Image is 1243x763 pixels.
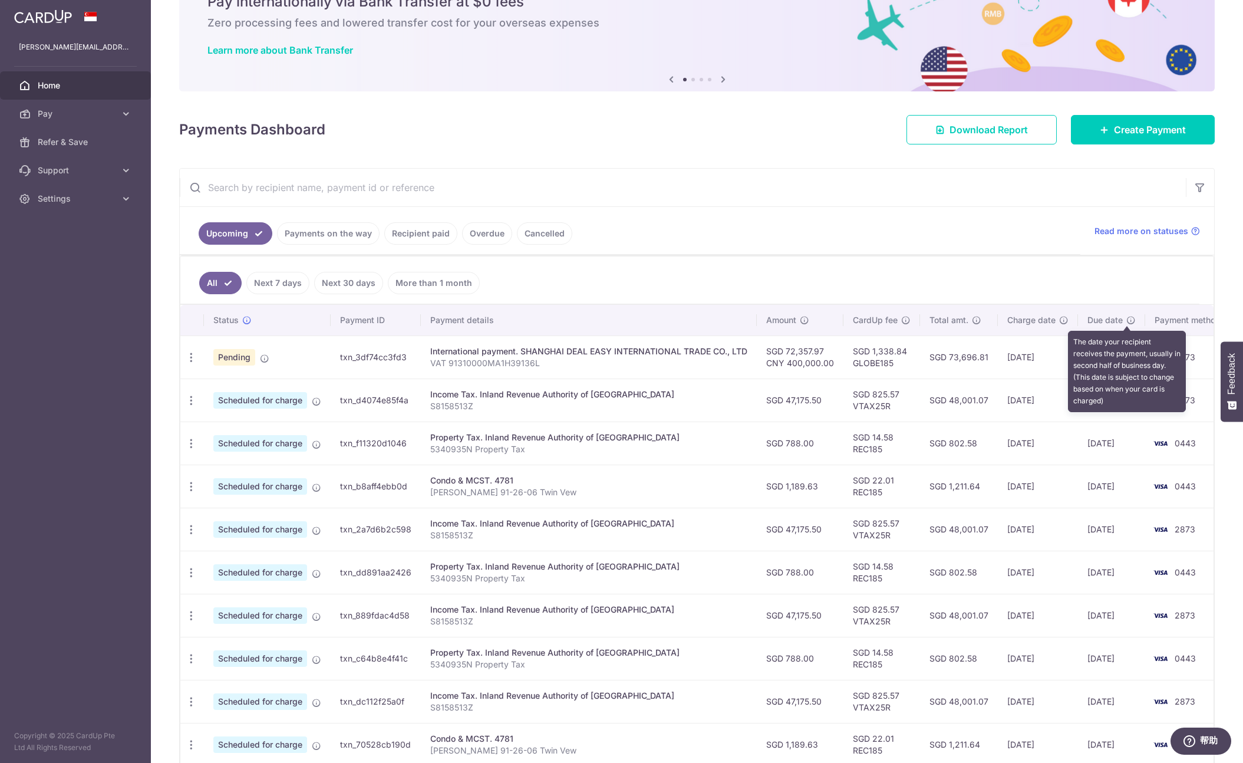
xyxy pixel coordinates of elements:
[1175,567,1196,577] span: 0443
[757,379,843,422] td: SGD 47,175.50
[1149,738,1172,752] img: Bank Card
[246,272,309,294] a: Next 7 days
[384,222,457,245] a: Recipient paid
[853,314,898,326] span: CardUp fee
[1149,565,1172,580] img: Bank Card
[757,594,843,637] td: SGD 47,175.50
[38,108,116,120] span: Pay
[430,573,747,584] p: 5340935N Property Tax
[331,465,421,508] td: txn_b8aff4ebb0d
[331,422,421,465] td: txn_f11320d1046
[388,272,480,294] a: More than 1 month
[757,508,843,551] td: SGD 47,175.50
[199,272,242,294] a: All
[998,508,1078,551] td: [DATE]
[920,551,998,594] td: SGD 802.58
[213,392,307,409] span: Scheduled for charge
[213,564,307,581] span: Scheduled for charge
[1094,225,1200,237] a: Read more on statuses
[179,119,325,140] h4: Payments Dashboard
[843,422,920,465] td: SGD 14.58 REC185
[920,680,998,723] td: SGD 48,001.07
[430,400,747,412] p: S8158513Z
[430,346,747,357] div: International payment. SHANGHAI DEAL EASY INTERNATIONAL TRADE CO., LTD
[430,604,747,616] div: Income Tax. Inland Revenue Authority of [GEOGRAPHIC_DATA]
[38,165,116,176] span: Support
[843,465,920,508] td: SGD 22.01 REC185
[843,508,920,551] td: SGD 825.57 VTAX25R
[998,594,1078,637] td: [DATE]
[1149,522,1172,537] img: Bank Card
[331,379,421,422] td: txn_d4074e85f4a
[421,305,757,336] th: Payment details
[213,650,307,667] span: Scheduled for charge
[430,702,747,713] p: S8158513Z
[331,336,421,379] td: txn_3df74cc3fd3
[843,336,920,379] td: SGD 1,338.84 GLOBE185
[213,607,307,624] span: Scheduled for charge
[14,9,72,24] img: CardUp
[1175,481,1196,491] span: 0443
[430,357,747,369] p: VAT 91310000MA1H39136L
[430,690,747,702] div: Income Tax. Inland Revenue Authority of [GEOGRAPHIC_DATA]
[430,443,747,455] p: 5340935N Property Tax
[430,745,747,757] p: [PERSON_NAME] 91-26-06 Twin Vew
[757,465,843,508] td: SGD 1,189.63
[331,305,421,336] th: Payment ID
[314,272,383,294] a: Next 30 days
[920,379,998,422] td: SGD 48,001.07
[38,193,116,205] span: Settings
[331,594,421,637] td: txn_889fdac4d58
[949,123,1028,137] span: Download Report
[277,222,380,245] a: Payments on the way
[1175,653,1196,663] span: 0443
[757,637,843,680] td: SGD 788.00
[213,478,307,495] span: Scheduled for charge
[207,16,1186,30] h6: Zero processing fees and lowered transfer cost for your overseas expenses
[1170,728,1231,757] iframe: 打开一个小组件，您可以在其中找到更多信息
[213,693,307,710] span: Scheduled for charge
[331,637,421,680] td: txn_c64b8e4f41c
[430,647,747,659] div: Property Tax. Inland Revenue Authority of [GEOGRAPHIC_DATA]
[1149,695,1172,709] img: Bank Card
[1149,652,1172,666] img: Bank Card
[766,314,796,326] span: Amount
[998,336,1078,379] td: [DATE]
[1149,609,1172,623] img: Bank Card
[331,551,421,594] td: txn_dd891aa2426
[998,637,1078,680] td: [DATE]
[1094,225,1188,237] span: Read more on statuses
[430,733,747,745] div: Condo & MCST. 4781
[213,736,307,753] span: Scheduled for charge
[1149,436,1172,450] img: Bank Card
[1071,115,1215,144] a: Create Payment
[1078,422,1145,465] td: [DATE]
[1078,465,1145,508] td: [DATE]
[1078,637,1145,680] td: [DATE]
[929,314,968,326] span: Total amt.
[430,389,747,400] div: Income Tax. Inland Revenue Authority of [GEOGRAPHIC_DATA]
[1078,680,1145,723] td: [DATE]
[757,422,843,465] td: SGD 788.00
[920,336,998,379] td: SGD 73,696.81
[430,432,747,443] div: Property Tax. Inland Revenue Authority of [GEOGRAPHIC_DATA]
[430,561,747,573] div: Property Tax. Inland Revenue Authority of [GEOGRAPHIC_DATA]
[998,551,1078,594] td: [DATE]
[757,551,843,594] td: SGD 788.00
[1087,314,1123,326] span: Due date
[920,594,998,637] td: SGD 48,001.07
[213,349,255,366] span: Pending
[213,314,239,326] span: Status
[843,551,920,594] td: SGD 14.58 REC185
[331,508,421,551] td: txn_2a7d6b2c598
[1078,551,1145,594] td: [DATE]
[38,136,116,148] span: Refer & Save
[331,680,421,723] td: txn_dc112f25a0f
[1221,341,1243,422] button: Feedback - Show survey
[1175,610,1195,620] span: 2873
[517,222,572,245] a: Cancelled
[462,222,512,245] a: Overdue
[430,659,747,670] p: 5340935N Property Tax
[430,486,747,498] p: [PERSON_NAME] 91-26-06 Twin Vew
